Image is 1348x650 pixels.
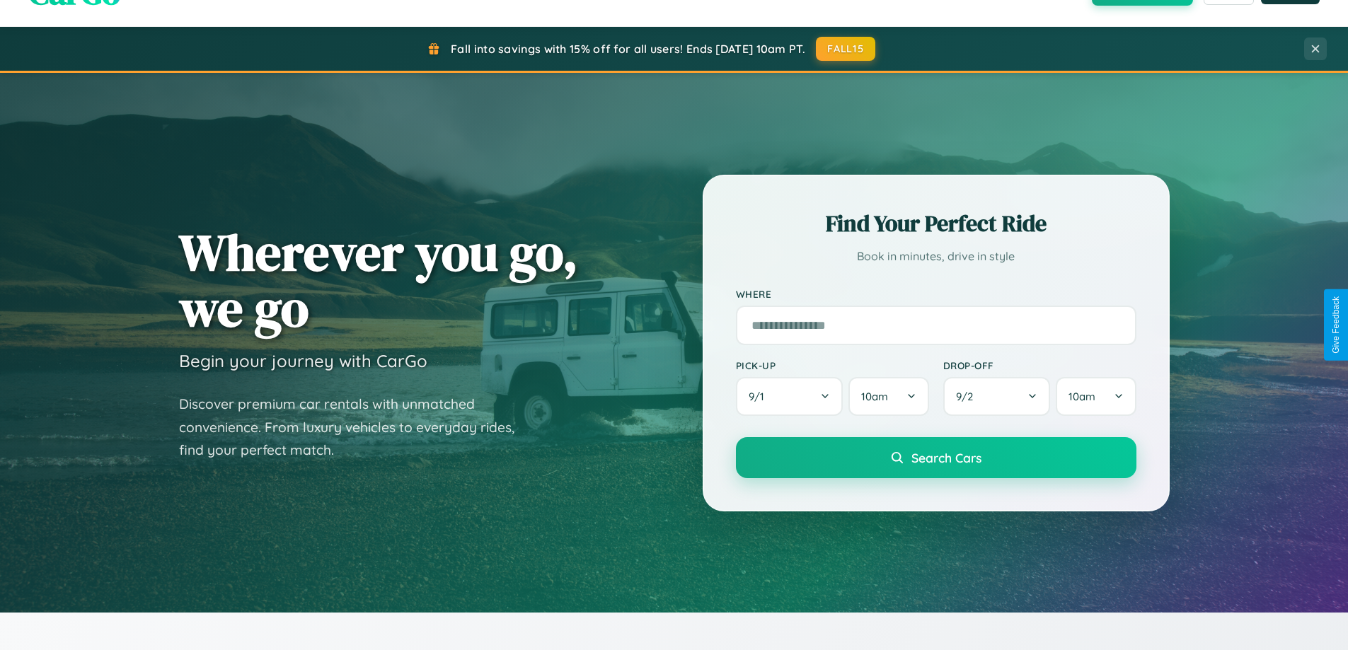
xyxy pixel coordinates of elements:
label: Pick-up [736,359,929,371]
button: 9/2 [943,377,1051,416]
span: 9 / 2 [956,390,980,403]
h1: Wherever you go, we go [179,224,578,336]
span: 10am [861,390,888,403]
p: Book in minutes, drive in style [736,246,1136,267]
button: 9/1 [736,377,843,416]
label: Where [736,288,1136,300]
button: FALL15 [816,37,875,61]
span: Search Cars [911,450,981,465]
div: Give Feedback [1331,296,1341,354]
label: Drop-off [943,359,1136,371]
button: 10am [1056,377,1136,416]
button: Search Cars [736,437,1136,478]
span: Fall into savings with 15% off for all users! Ends [DATE] 10am PT. [451,42,805,56]
p: Discover premium car rentals with unmatched convenience. From luxury vehicles to everyday rides, ... [179,393,533,462]
button: 10am [848,377,928,416]
span: 10am [1068,390,1095,403]
h2: Find Your Perfect Ride [736,208,1136,239]
h3: Begin your journey with CarGo [179,350,427,371]
span: 9 / 1 [749,390,771,403]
